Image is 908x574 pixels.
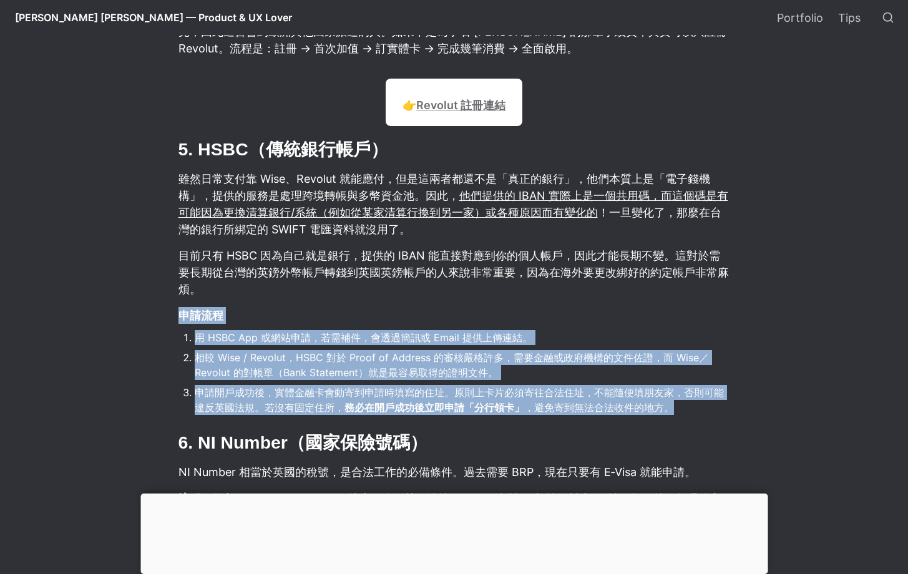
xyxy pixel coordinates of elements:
p: 雖然日常支付靠 Wise、Revolut 就能應付，但是這兩者都還不是「真正的銀行」，他們本質上是「電子錢機構」，提供的服務是處理跨境轉帳與多幣資金池。因此， ！一旦變化了，那麼在台灣的銀行所綁... [177,168,731,240]
li: 申請開戶成功後，實體金融卡會動寄到申請時填寫的住址。原則上卡片必須寄往合法住址，不能隨便填朋友家，否則可能違反英國法規。若沒有固定住所， ，避免寄到無法合法收件的地方。 [195,383,731,417]
strong: 申請流程 [178,309,223,322]
h2: 6. NI Number（國家保險號碼） [177,429,731,456]
a: Revolut 註冊連結 [416,99,505,112]
li: 相較 Wise / Revolut，HSBC 對於 Proof of Address 的審核嚴格許多，需要金融或政府機構的文件佐證，而 Wise／Revolut 的對帳單（Bank Statem... [195,348,731,382]
p: 目前只有 HSBC 因為自己就是銀行，提供的 IBAN 能直接對應到你的個人帳戶，因此才能長期不變。這對於需要長期從台灣的英鎊外幣帳戶轉錢到英國英鎊帳戶的人來說非常重要，因為在海外要更改綁好的約... [177,245,731,299]
p: NI Number 相當於英國的稅號，是合法工作的必備條件。過去需要 BRP，現在只要有 E‑Visa 就能申請。 [177,462,731,482]
iframe: Advertisement [140,494,768,571]
h2: 5. HSBC（傳統銀行帳戶） [177,136,731,163]
strong: 務必在開戶成功後立即申請「分行領卡」 [344,401,524,414]
strong: 流程： [178,492,212,505]
span: [PERSON_NAME] [PERSON_NAME] — Product & UX Lover [15,11,292,24]
li: 用 HSBC App 或網站申請，若需補件，會透過簡訊或 Email 提供上傳連結。 [195,328,731,347]
p: 👉 [401,95,507,115]
p: 登入 [DOMAIN_NAME] → 填寫個資、英國地址、E‑Visa 資料 → 視情況補交身分證明 → 等候數週後寄達。 [177,488,731,525]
